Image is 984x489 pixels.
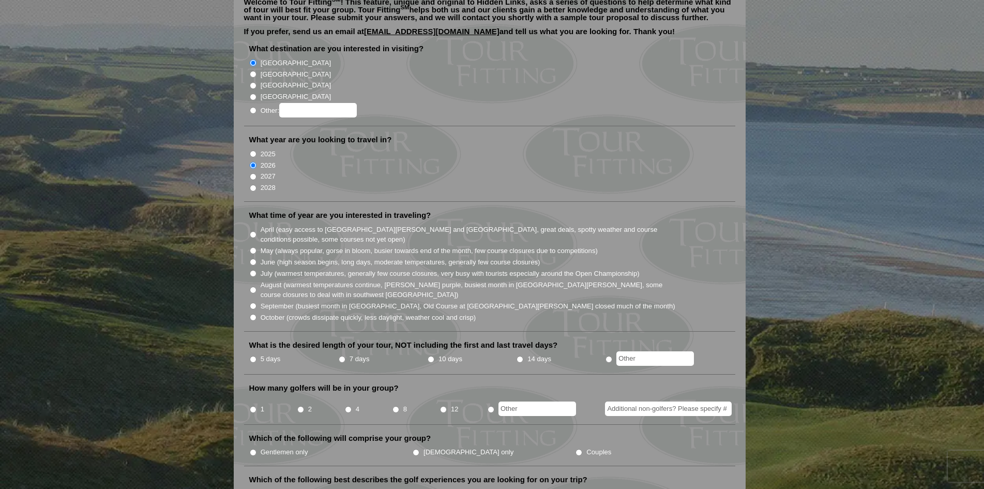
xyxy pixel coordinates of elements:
label: July (warmest temperatures, generally few course closures, very busy with tourists especially aro... [261,269,640,279]
label: 8 [403,404,407,414]
label: 2028 [261,183,276,193]
input: Other: [279,103,357,117]
a: [EMAIL_ADDRESS][DOMAIN_NAME] [364,27,499,36]
label: Gentlemen only [261,447,308,457]
label: [GEOGRAPHIC_DATA] [261,58,331,68]
label: 10 days [438,354,462,364]
label: 14 days [527,354,551,364]
label: September (busiest month in [GEOGRAPHIC_DATA], Old Course at [GEOGRAPHIC_DATA][PERSON_NAME] close... [261,301,675,312]
sup: SM [401,4,410,10]
label: 2025 [261,149,276,159]
label: [GEOGRAPHIC_DATA] [261,92,331,102]
label: What destination are you interested in visiting? [249,43,424,54]
label: What year are you looking to travel in? [249,135,392,145]
label: [DEMOGRAPHIC_DATA] only [423,447,513,457]
label: 12 [451,404,459,414]
p: If you prefer, send us an email at and tell us what you are looking for. Thank you! [244,27,735,43]
label: Which of the following best describes the golf experiences you are looking for on your trip? [249,475,587,485]
input: Other [616,351,694,366]
label: What time of year are you interested in traveling? [249,210,431,220]
label: 7 days [350,354,370,364]
label: October (crowds dissipate quickly, less daylight, weather cool and crisp) [261,313,476,323]
label: 2027 [261,171,276,182]
label: [GEOGRAPHIC_DATA] [261,80,331,91]
label: 2026 [261,160,276,171]
label: 1 [261,404,264,414]
label: 5 days [261,354,281,364]
label: 2 [308,404,312,414]
label: Couples [586,447,611,457]
input: Additional non-golfers? Please specify # [605,402,732,416]
label: 4 [356,404,359,414]
label: August (warmest temperatures continue, [PERSON_NAME] purple, busiest month in [GEOGRAPHIC_DATA][P... [261,280,676,300]
label: April (easy access to [GEOGRAPHIC_DATA][PERSON_NAME] and [GEOGRAPHIC_DATA], great deals, spotty w... [261,225,676,245]
label: [GEOGRAPHIC_DATA] [261,69,331,80]
label: May (always popular, gorse in bloom, busier towards end of the month, few course closures due to ... [261,246,598,256]
label: June (high season begins, long days, moderate temperatures, generally few course closures) [261,257,540,268]
label: Other: [261,103,357,117]
input: Other [498,402,576,416]
label: Which of the following will comprise your group? [249,433,431,443]
label: What is the desired length of your tour, NOT including the first and last travel days? [249,340,558,350]
label: How many golfers will be in your group? [249,383,399,393]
